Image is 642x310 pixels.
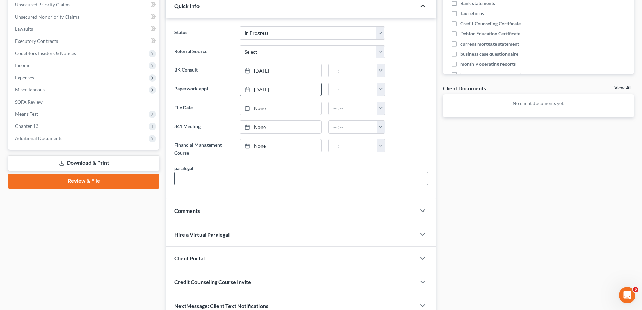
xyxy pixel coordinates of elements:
span: 5 [633,287,638,292]
label: File Date [171,102,236,115]
input: -- : -- [329,121,377,134]
span: Unsecured Priority Claims [15,2,70,7]
label: 341 Meeting [171,120,236,134]
span: SOFA Review [15,99,43,105]
input: -- : -- [329,83,377,96]
label: Status [171,26,236,40]
label: Referral Source [171,45,236,59]
label: BK Consult [171,64,236,77]
input: -- : -- [329,64,377,77]
span: business case questionnaire [460,51,518,57]
a: None [240,139,321,152]
span: Chapter 13 [15,123,38,129]
label: Financial Management Course [171,139,236,159]
span: Hire a Virtual Paralegal [174,231,230,238]
label: Paperwork appt [171,83,236,96]
a: Executory Contracts [9,35,159,47]
span: Credit Counseling Course Invite [174,279,251,285]
span: Miscellaneous [15,87,45,92]
a: SOFA Review [9,96,159,108]
span: Quick Info [174,3,200,9]
span: Income [15,62,30,68]
span: Expenses [15,75,34,80]
a: None [240,102,321,115]
div: paralegal [174,165,193,172]
span: Lawsuits [15,26,33,32]
a: [DATE] [240,64,321,77]
p: No client documents yet. [448,100,629,107]
input: -- [175,172,428,185]
a: Download & Print [8,155,159,171]
span: Additional Documents [15,135,62,141]
a: Unsecured Nonpriority Claims [9,11,159,23]
a: Lawsuits [9,23,159,35]
span: Comments [174,207,200,214]
div: Client Documents [443,85,486,92]
span: NextMessage: Client Text Notifications [174,303,268,309]
span: business case income projection [460,71,528,78]
span: Unsecured Nonpriority Claims [15,14,79,20]
input: -- : -- [329,102,377,115]
span: Executory Contracts [15,38,58,44]
span: Debtor Education Certificate [460,30,520,37]
iframe: Intercom live chat [619,287,635,303]
a: [DATE] [240,83,321,96]
span: Tax returns [460,10,484,17]
span: current mortgage statement [460,40,519,47]
span: Means Test [15,111,38,117]
input: -- : -- [329,139,377,152]
span: Credit Counseling Certificate [460,20,521,27]
a: Review & File [8,174,159,189]
span: Codebtors Insiders & Notices [15,50,76,56]
a: View All [614,86,631,90]
a: None [240,121,321,134]
span: Client Portal [174,255,205,261]
span: monthly operating reports [460,61,516,67]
